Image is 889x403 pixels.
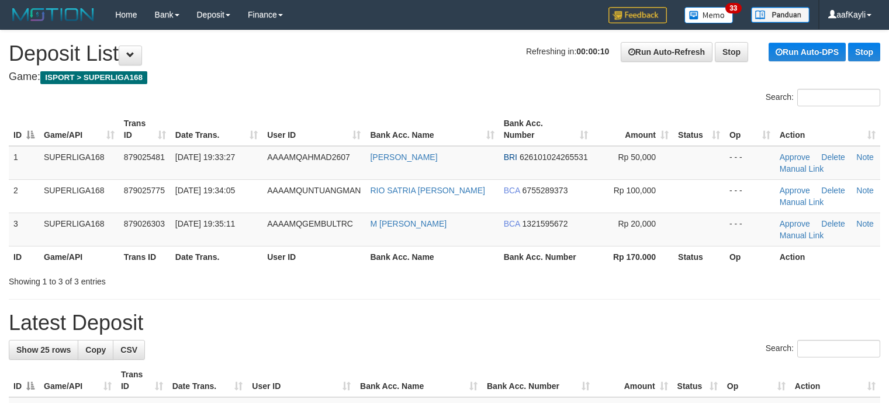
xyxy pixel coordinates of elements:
th: Bank Acc. Number: activate to sort column ascending [499,113,593,146]
th: Op: activate to sort column ascending [725,113,775,146]
th: Bank Acc. Number: activate to sort column ascending [482,364,594,397]
th: Bank Acc. Name: activate to sort column ascending [355,364,482,397]
a: M [PERSON_NAME] [370,219,447,228]
img: panduan.png [751,7,810,23]
th: Bank Acc. Name: activate to sort column ascending [365,113,499,146]
span: Refreshing in: [526,47,609,56]
span: [DATE] 19:34:05 [175,186,235,195]
span: Show 25 rows [16,345,71,355]
th: Status [673,246,725,267]
th: Date Trans. [171,246,262,267]
th: User ID: activate to sort column ascending [262,113,365,146]
td: 3 [9,213,39,246]
th: Rp 170.000 [593,246,673,267]
a: Note [856,219,874,228]
input: Search: [797,89,880,106]
td: - - - [725,213,775,246]
a: Run Auto-Refresh [621,42,712,62]
span: AAAAMQAHMAD2607 [267,152,350,162]
label: Search: [766,89,880,106]
th: Op [725,246,775,267]
a: Stop [848,43,880,61]
span: [DATE] 19:35:11 [175,219,235,228]
th: Status: activate to sort column ascending [673,364,722,397]
input: Search: [797,340,880,357]
span: BRI [504,152,517,162]
span: 33 [725,3,741,13]
a: Stop [715,42,748,62]
span: 879025775 [124,186,165,195]
a: Manual Link [780,231,824,240]
span: 879026303 [124,219,165,228]
a: Show 25 rows [9,340,78,360]
span: BCA [504,219,520,228]
th: Action: activate to sort column ascending [775,113,880,146]
div: Showing 1 to 3 of 3 entries [9,271,362,287]
h4: Game: [9,71,880,83]
a: Copy [78,340,113,360]
th: Op: activate to sort column ascending [722,364,790,397]
a: Delete [821,219,845,228]
th: Bank Acc. Name [365,246,499,267]
span: CSV [120,345,137,355]
span: Copy 626101024265531 to clipboard [520,152,588,162]
label: Search: [766,340,880,357]
span: AAAAMQUNTUANGMAN [267,186,361,195]
span: Rp 20,000 [618,219,656,228]
th: Action: activate to sort column ascending [790,364,880,397]
a: Run Auto-DPS [769,43,846,61]
th: User ID [262,246,365,267]
span: Rp 50,000 [618,152,656,162]
span: Copy 1321595672 to clipboard [523,219,568,228]
span: ISPORT > SUPERLIGA168 [40,71,147,84]
th: Action [775,246,880,267]
span: Copy [85,345,106,355]
h1: Deposit List [9,42,880,65]
td: 2 [9,179,39,213]
span: 879025481 [124,152,165,162]
span: AAAAMQGEMBULTRC [267,219,353,228]
td: SUPERLIGA168 [39,213,119,246]
th: Bank Acc. Number [499,246,593,267]
th: ID: activate to sort column descending [9,113,39,146]
img: Button%20Memo.svg [684,7,734,23]
strong: 00:00:10 [576,47,609,56]
th: Game/API: activate to sort column ascending [39,113,119,146]
img: MOTION_logo.png [9,6,98,23]
img: Feedback.jpg [608,7,667,23]
span: [DATE] 19:33:27 [175,152,235,162]
th: Amount: activate to sort column ascending [593,113,673,146]
span: Rp 100,000 [614,186,656,195]
th: User ID: activate to sort column ascending [247,364,355,397]
th: ID [9,246,39,267]
span: Copy 6755289373 to clipboard [523,186,568,195]
a: CSV [113,340,145,360]
th: Game/API [39,246,119,267]
th: Game/API: activate to sort column ascending [39,364,116,397]
h1: Latest Deposit [9,311,880,335]
a: Note [856,152,874,162]
th: Date Trans.: activate to sort column ascending [168,364,248,397]
th: ID: activate to sort column descending [9,364,39,397]
a: Approve [780,152,810,162]
a: Manual Link [780,164,824,173]
th: Status: activate to sort column ascending [673,113,725,146]
td: SUPERLIGA168 [39,146,119,180]
a: Delete [821,152,845,162]
th: Trans ID: activate to sort column ascending [116,364,168,397]
a: Approve [780,186,810,195]
a: Manual Link [780,197,824,207]
th: Trans ID [119,246,171,267]
a: Note [856,186,874,195]
td: 1 [9,146,39,180]
td: - - - [725,179,775,213]
a: RIO SATRIA [PERSON_NAME] [370,186,485,195]
th: Date Trans.: activate to sort column ascending [171,113,262,146]
th: Amount: activate to sort column ascending [594,364,673,397]
a: Approve [780,219,810,228]
td: - - - [725,146,775,180]
span: BCA [504,186,520,195]
a: [PERSON_NAME] [370,152,437,162]
th: Trans ID: activate to sort column ascending [119,113,171,146]
td: SUPERLIGA168 [39,179,119,213]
